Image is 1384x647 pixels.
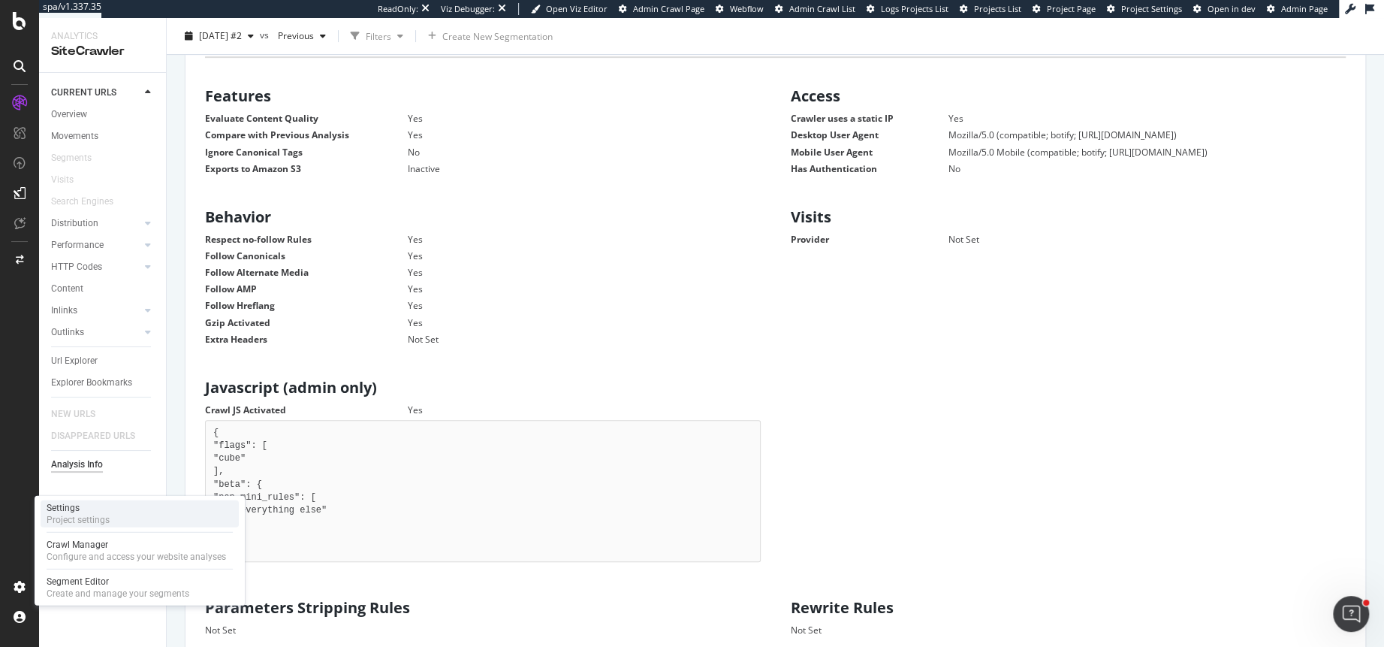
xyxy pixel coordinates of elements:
div: Analysis Info [51,457,103,473]
dd: Inactive [370,162,761,175]
a: CURRENT URLS [51,85,140,101]
dd: Yes [370,404,761,416]
dt: Ignore Canonical Tags [205,146,408,159]
div: Segment Editor [47,576,189,588]
button: Previous [272,24,332,48]
dd: Yes [370,112,761,125]
dt: Crawl JS Activated [205,404,408,416]
div: Configure and access your website analyses [47,551,226,563]
span: Project Settings [1121,3,1182,14]
a: Segment EditorCreate and manage your segments [41,574,239,601]
dt: Compare with Previous Analysis [205,128,408,141]
a: SettingsProject settings [41,500,239,528]
a: Open in dev [1193,3,1256,15]
dt: Mobile User Agent [791,146,948,159]
a: HTTP Codes [51,259,140,275]
h2: Features [205,88,768,104]
dt: Provider [791,233,948,246]
dd: No [911,162,1346,175]
div: Not Set [205,624,768,636]
div: Crawl Manager [47,539,226,551]
dd: Yes [370,283,761,295]
div: Distribution [51,216,98,231]
a: DISAPPEARED URLS [51,428,150,444]
span: Open Viz Editor [546,3,608,14]
a: Movements [51,128,155,144]
div: HTTP Codes [51,259,102,275]
dt: Crawler uses a static IP [791,112,948,125]
a: Admin Page [1267,3,1328,15]
a: Logs Projects List [867,3,948,15]
dd: Yes [370,266,761,279]
dd: Yes [370,249,761,262]
a: Projects List [960,3,1021,15]
span: Webflow [730,3,764,14]
div: Analytics [51,30,154,43]
dt: Desktop User Agent [791,128,948,141]
h2: Rewrite Rules [791,600,1354,616]
div: Filters [366,29,391,42]
div: Performance [51,237,104,253]
dt: Has Authentication [791,162,948,175]
a: Project Page [1033,3,1096,15]
a: Crawl ManagerConfigure and access your website analyses [41,537,239,564]
a: Url Explorer [51,353,155,369]
h2: Parameters Stripping Rules [205,600,768,616]
div: Inlinks [51,303,77,319]
dt: Follow Hreflang [205,299,408,312]
iframe: Intercom live chat [1333,596,1369,632]
span: Admin Crawl List [789,3,855,14]
pre: { "flags": [ "cube" ], "beta": { "pap_mini_rules": [ "+* #everything else" ] } } [205,420,761,562]
a: Inlinks [51,303,140,319]
a: Distribution [51,216,140,231]
dd: Yes [370,299,761,312]
dd: Yes [911,112,1346,125]
a: Admin Crawl List [775,3,855,15]
a: Admin Crawl Page [619,3,704,15]
a: Project Settings [1107,3,1182,15]
button: Create New Segmentation [422,24,559,48]
span: Create New Segmentation [442,30,553,43]
div: Settings [47,502,110,514]
div: CURRENT URLS [51,85,116,101]
span: 2025 Sep. 19th #2 [199,29,242,42]
a: Content [51,281,155,297]
dt: Follow AMP [205,283,408,295]
a: NEW URLS [51,407,110,422]
span: Admin Page [1281,3,1328,14]
div: SiteCrawler [51,43,154,60]
dt: Exports to Amazon S3 [205,162,408,175]
div: Movements [51,128,98,144]
div: Outlinks [51,325,84,340]
a: Visits [51,172,89,188]
div: DISAPPEARED URLS [51,428,135,444]
dd: Yes [370,316,761,329]
a: Outlinks [51,325,140,340]
dt: Follow Alternate Media [205,266,408,279]
a: Performance [51,237,140,253]
div: Search Engines [51,194,113,210]
span: vs [260,28,272,41]
a: Analysis Info [51,457,155,473]
span: Projects List [974,3,1021,14]
dt: Extra Headers [205,333,408,346]
dt: Gzip Activated [205,316,408,329]
h2: Behavior [205,209,768,225]
dd: Not Set [370,333,761,346]
a: Explorer Bookmarks [51,375,155,391]
dd: Mozilla/5.0 (compatible; botify; [URL][DOMAIN_NAME]) [911,128,1346,141]
h2: Visits [791,209,1354,225]
div: Url Explorer [51,353,98,369]
dt: Follow Canonicals [205,249,408,262]
div: Visits [51,172,74,188]
div: NEW URLS [51,407,95,422]
span: Project Page [1047,3,1096,14]
button: Filters [345,24,409,48]
div: Not Set [791,624,1354,636]
a: Overview [51,107,155,122]
dd: Yes [370,233,761,246]
span: Open in dev [1208,3,1256,14]
div: Create and manage your segments [47,588,189,600]
dt: Evaluate Content Quality [205,112,408,125]
dd: Yes [370,128,761,141]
